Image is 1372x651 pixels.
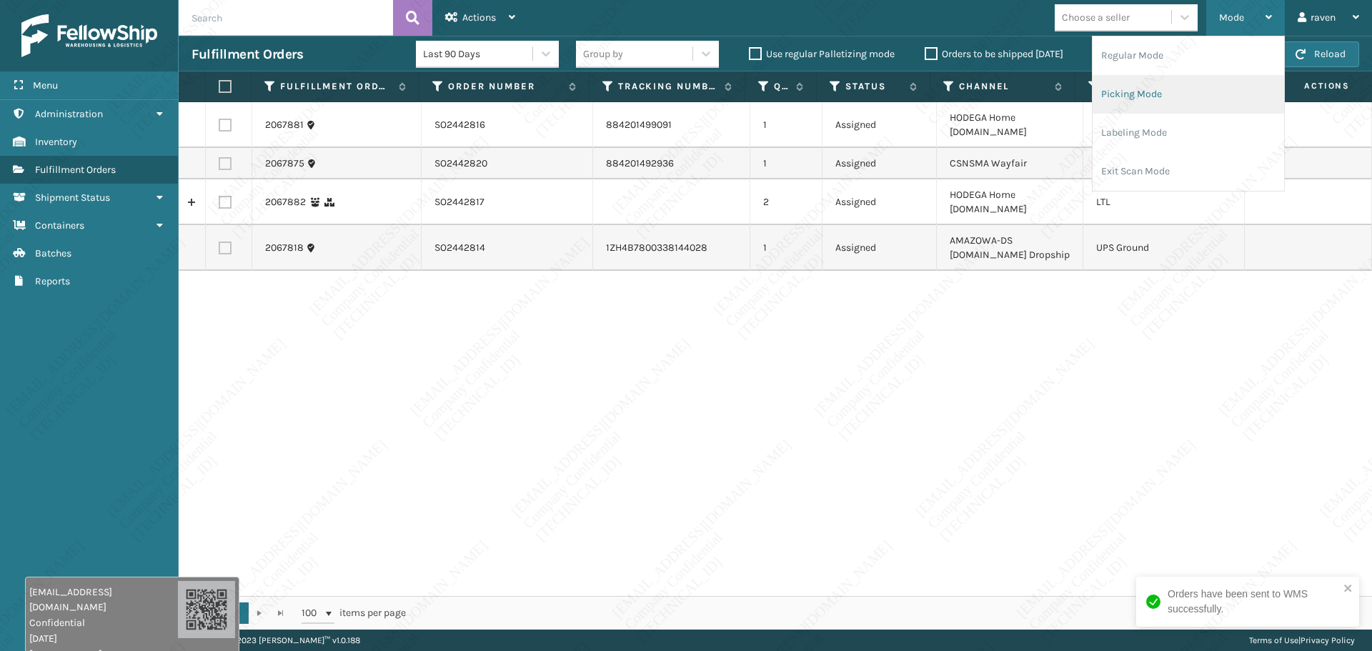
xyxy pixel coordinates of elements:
[774,80,789,93] label: Quantity
[1219,11,1244,24] span: Mode
[937,225,1083,271] td: AMAZOWA-DS [DOMAIN_NAME] Dropship
[35,275,70,287] span: Reports
[280,80,392,93] label: Fulfillment Order Id
[35,247,71,259] span: Batches
[265,156,304,171] a: 2067875
[423,46,534,61] div: Last 90 Days
[35,164,116,176] span: Fulfillment Orders
[845,80,903,93] label: Status
[1083,225,1245,271] td: UPS Ground
[749,48,895,60] label: Use regular Palletizing mode
[35,108,103,120] span: Administration
[1062,10,1130,25] div: Choose a seller
[750,225,822,271] td: 1
[265,195,306,209] a: 2067882
[192,46,303,63] h3: Fulfillment Orders
[583,46,623,61] div: Group by
[606,119,672,131] a: 884201499091
[302,602,406,624] span: items per page
[822,179,937,225] td: Assigned
[1241,74,1358,98] span: Actions
[1093,36,1284,75] li: Regular Mode
[937,102,1083,148] td: HODEGA Home [DOMAIN_NAME]
[1083,148,1245,179] td: FedEx Home Delivery
[35,192,110,204] span: Shipment Status
[196,630,360,651] p: Copyright 2023 [PERSON_NAME]™ v 1.0.188
[1093,152,1284,191] li: Exit Scan Mode
[1083,102,1245,148] td: FedEx Ground
[265,118,304,132] a: 2067881
[822,102,937,148] td: Assigned
[1282,41,1359,67] button: Reload
[1168,587,1339,617] div: Orders have been sent to WMS successfully.
[959,80,1048,93] label: Channel
[422,179,592,225] td: SO2442817
[1343,582,1353,596] button: close
[937,148,1083,179] td: CSNSMA Wayfair
[1093,75,1284,114] li: Picking Mode
[422,225,592,271] td: SO2442814
[265,241,304,255] a: 2067818
[822,225,937,271] td: Assigned
[302,606,323,620] span: 100
[422,148,592,179] td: SO2442820
[35,136,77,148] span: Inventory
[750,179,822,225] td: 2
[606,242,707,254] a: 1ZH4B7800338144028
[462,11,496,24] span: Actions
[750,102,822,148] td: 1
[1083,179,1245,225] td: LTL
[448,80,561,93] label: Order Number
[618,80,718,93] label: Tracking Number
[1093,114,1284,152] li: Labeling Mode
[606,157,674,169] a: 884201492936
[29,585,178,615] span: [EMAIL_ADDRESS][DOMAIN_NAME]
[822,148,937,179] td: Assigned
[422,102,592,148] td: SO2442816
[29,631,178,646] span: [DATE]
[937,179,1083,225] td: HODEGA Home [DOMAIN_NAME]
[925,48,1063,60] label: Orders to be shipped [DATE]
[750,148,822,179] td: 1
[29,615,178,630] span: Confidential
[33,79,58,91] span: Menu
[21,14,157,57] img: logo
[35,219,84,232] span: Containers
[426,606,1356,620] div: 1 - 4 of 4 items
